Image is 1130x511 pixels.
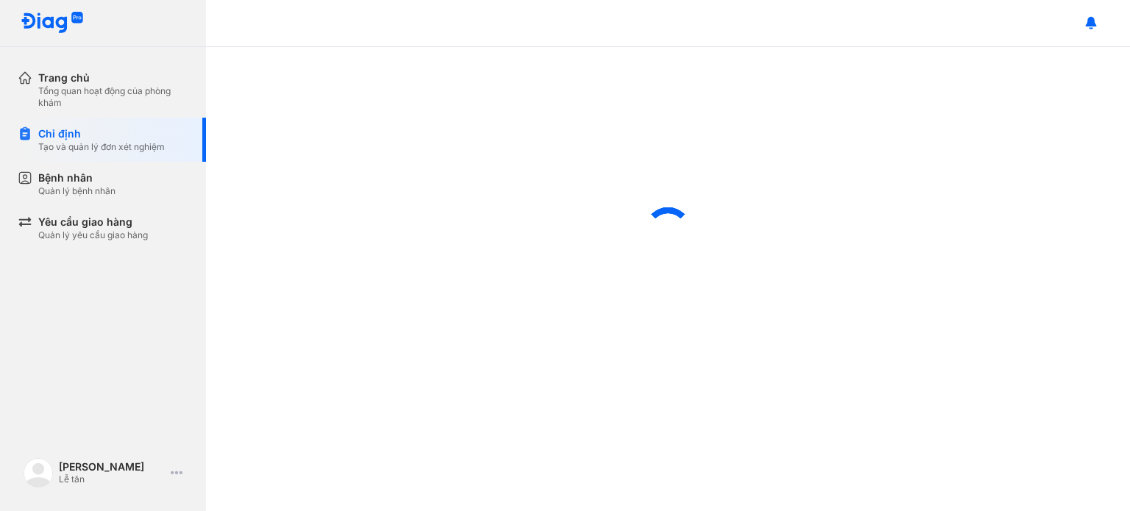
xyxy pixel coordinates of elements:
div: Tổng quan hoạt động của phòng khám [38,85,188,109]
div: Yêu cầu giao hàng [38,215,148,229]
div: Lễ tân [59,474,165,485]
div: Trang chủ [38,71,188,85]
div: [PERSON_NAME] [59,460,165,474]
img: logo [24,458,53,487]
div: Quản lý yêu cầu giao hàng [38,229,148,241]
img: logo [21,12,84,35]
div: Quản lý bệnh nhân [38,185,116,197]
div: Bệnh nhân [38,171,116,185]
div: Chỉ định [38,126,165,141]
div: Tạo và quản lý đơn xét nghiệm [38,141,165,153]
